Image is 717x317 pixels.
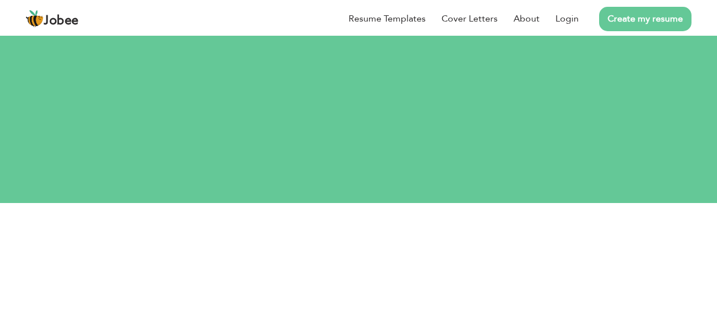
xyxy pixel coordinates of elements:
a: About [514,12,540,26]
a: Jobee [26,10,79,28]
a: Cover Letters [442,12,498,26]
span: Jobee [44,15,79,27]
a: Login [555,12,579,26]
a: Create my resume [599,7,691,31]
a: Resume Templates [349,12,426,26]
img: jobee.io [26,10,44,28]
